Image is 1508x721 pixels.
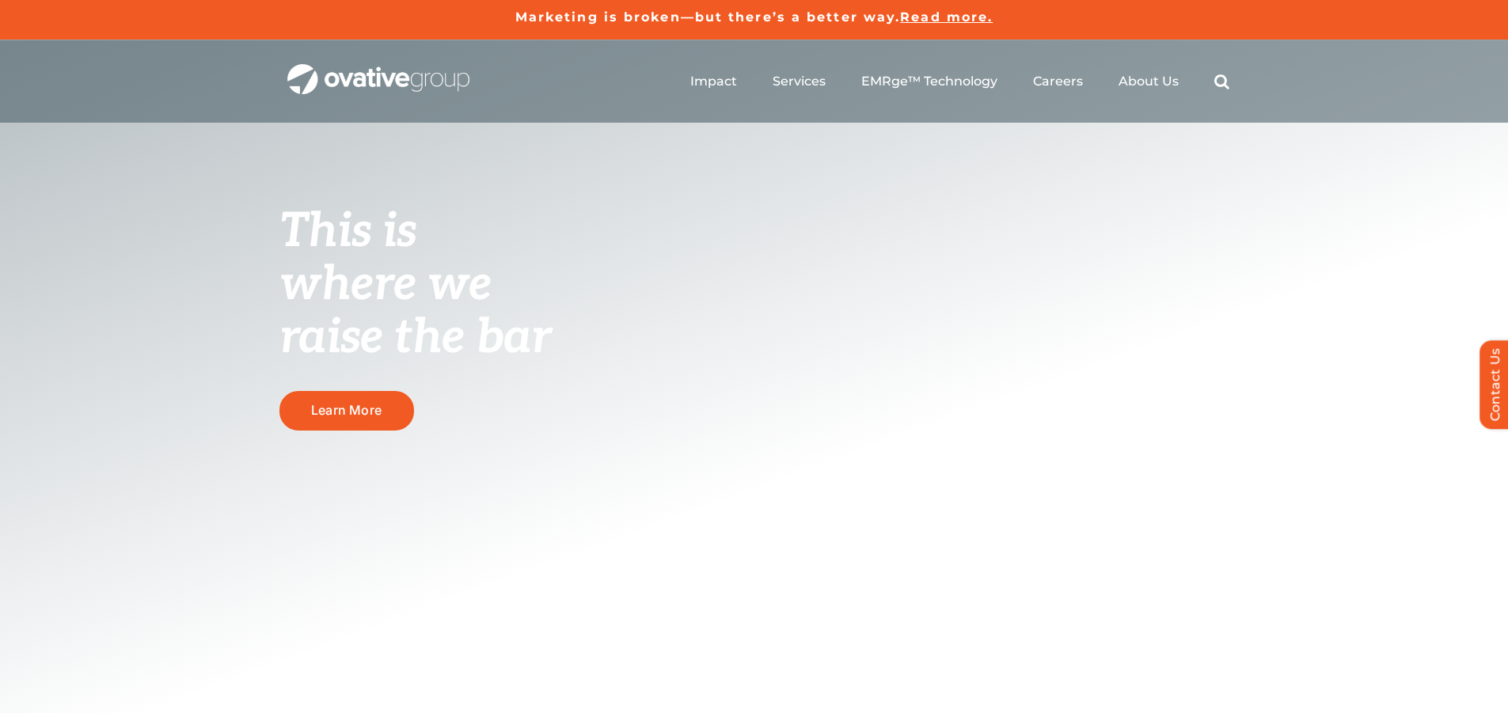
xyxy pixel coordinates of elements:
span: Learn More [311,403,382,418]
a: Impact [690,74,737,89]
a: OG_Full_horizontal_WHT [287,63,469,78]
a: Services [773,74,826,89]
nav: Menu [690,56,1229,107]
a: Read more. [900,9,993,25]
span: This is [279,203,417,260]
a: About Us [1119,74,1179,89]
a: EMRge™ Technology [861,74,997,89]
a: Careers [1033,74,1083,89]
a: Learn More [279,391,414,430]
a: Search [1214,74,1229,89]
span: where we raise the bar [279,256,551,366]
a: Marketing is broken—but there’s a better way. [515,9,901,25]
